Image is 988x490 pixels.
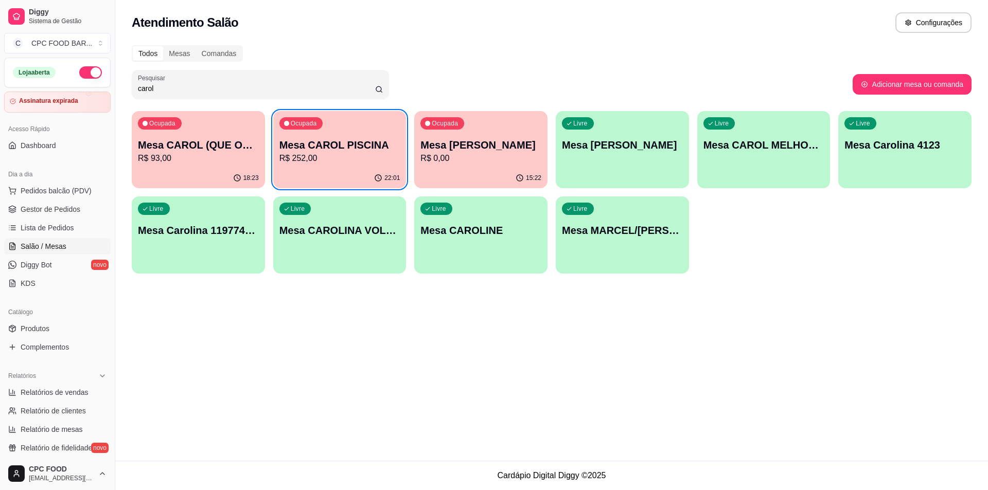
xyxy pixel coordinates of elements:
[21,323,49,334] span: Produtos
[29,465,94,474] span: CPC FOOD
[29,17,107,25] span: Sistema de Gestão
[273,111,407,188] button: OcupadaMesa CAROL PISCINAR$ 252,0022:01
[138,152,259,165] p: R$ 93,00
[420,223,541,238] p: Mesa CAROLINE
[4,339,111,355] a: Complementos
[4,384,111,401] a: Relatórios de vendas
[703,138,824,152] p: Mesa CAROL MELHORANZA DUDU
[31,38,92,48] div: CPC FOOD BAR ...
[21,241,66,251] span: Salão / Mesas
[21,342,69,352] span: Complementos
[4,121,111,137] div: Acesso Rápido
[697,111,831,188] button: LivreMesa CAROL MELHORANZA DUDU
[132,14,238,31] h2: Atendimento Salão
[21,424,83,434] span: Relatório de mesas
[432,205,446,213] p: Livre
[4,33,111,53] button: Select a team
[420,152,541,165] p: R$ 0,00
[562,223,683,238] p: Mesa MARCEL/[PERSON_NAME]
[432,119,458,128] p: Ocupada
[4,92,111,113] a: Assinatura expirada
[4,201,111,217] a: Gestor de Pedidos
[21,260,52,270] span: Diggy Bot
[4,275,111,292] a: KDS
[895,12,972,33] button: Configurações
[420,138,541,152] p: Mesa [PERSON_NAME]
[856,119,870,128] p: Livre
[4,421,111,438] a: Relatório de mesas
[4,257,111,273] a: Diggy Botnovo
[279,152,400,165] p: R$ 252,00
[4,403,111,419] a: Relatório de clientes
[4,166,111,183] div: Dia a dia
[138,223,259,238] p: Mesa Carolina 11977462816
[4,461,111,486] button: CPC FOOD[EMAIL_ADDRESS][DOMAIN_NAME]
[556,111,689,188] button: LivreMesa [PERSON_NAME]
[21,204,80,214] span: Gestor de Pedidos
[19,97,78,105] article: Assinatura expirada
[562,138,683,152] p: Mesa [PERSON_NAME]
[132,196,265,274] button: LivreMesa Carolina 11977462816
[8,372,36,380] span: Relatórios
[291,119,317,128] p: Ocupada
[243,174,259,182] p: 18:23
[29,8,107,17] span: Diggy
[21,140,56,151] span: Dashboard
[414,196,548,274] button: LivreMesa CAROLINE
[21,443,92,453] span: Relatório de fidelidade
[13,38,23,48] span: C
[21,186,92,196] span: Pedidos balcão (PDV)
[21,406,86,416] span: Relatório de clientes
[4,440,111,456] a: Relatório de fidelidadenovo
[149,205,164,213] p: Livre
[13,67,56,78] div: Loja aberta
[573,205,588,213] p: Livre
[4,220,111,236] a: Lista de Pedidos
[291,205,305,213] p: Livre
[133,46,163,61] div: Todos
[573,119,588,128] p: Livre
[138,138,259,152] p: Mesa CAROL (QUE ORGULHO) 11971765222
[279,223,400,238] p: Mesa CAROLINA VOLARE
[21,223,74,233] span: Lista de Pedidos
[4,238,111,255] a: Salão / Mesas
[4,4,111,29] a: DiggySistema de Gestão
[21,278,36,288] span: KDS
[844,138,965,152] p: Mesa Carolina 4123
[4,183,111,199] button: Pedidos balcão (PDV)
[526,174,541,182] p: 15:22
[273,196,407,274] button: LivreMesa CAROLINA VOLARE
[29,474,94,482] span: [EMAIL_ADDRESS][DOMAIN_NAME]
[21,387,89,397] span: Relatórios de vendas
[138,74,169,82] label: Pesquisar
[79,66,102,79] button: Alterar Status
[115,461,988,490] footer: Cardápio Digital Diggy © 2025
[4,304,111,320] div: Catálogo
[4,137,111,154] a: Dashboard
[715,119,729,128] p: Livre
[556,196,689,274] button: LivreMesa MARCEL/[PERSON_NAME]
[853,74,972,95] button: Adicionar mesa ou comanda
[132,111,265,188] button: OcupadaMesa CAROL (QUE ORGULHO) 11971765222R$ 93,0018:23
[384,174,400,182] p: 22:01
[138,83,375,94] input: Pesquisar
[196,46,242,61] div: Comandas
[838,111,972,188] button: LivreMesa Carolina 4123
[163,46,196,61] div: Mesas
[279,138,400,152] p: Mesa CAROL PISCINA
[4,320,111,337] a: Produtos
[414,111,548,188] button: OcupadaMesa [PERSON_NAME]R$ 0,0015:22
[149,119,175,128] p: Ocupada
